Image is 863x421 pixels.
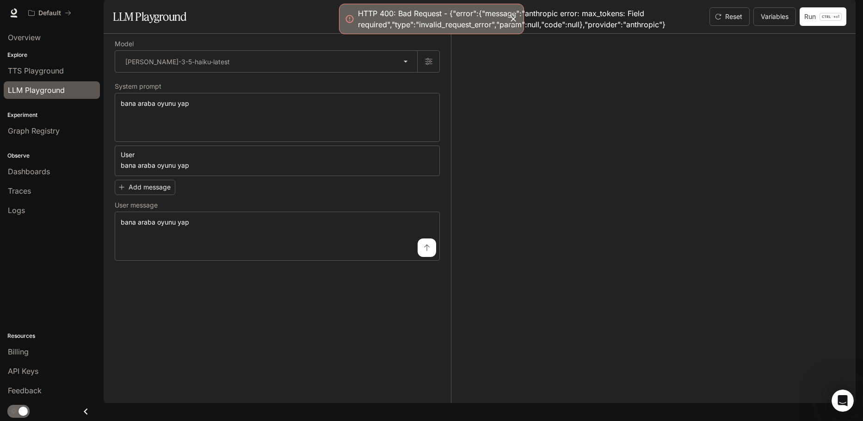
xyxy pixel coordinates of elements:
[820,13,842,21] p: ⏎
[24,4,75,22] button: All workspaces
[115,202,158,208] p: User message
[822,14,836,19] p: CTRL +
[358,8,666,30] div: HTTP 400: Bad Request - {"error":{"message":"anthropic error: max_tokens: Field required","type":...
[115,51,417,72] div: [PERSON_NAME]-3-5-haiku-latest
[118,147,146,162] button: User
[113,7,186,26] h1: LLM Playground
[709,7,750,26] button: Reset
[115,41,134,47] p: Model
[753,7,796,26] button: Variables
[115,83,161,90] p: System prompt
[115,180,175,195] button: Add message
[832,390,854,412] iframe: Intercom live chat
[800,7,846,26] button: RunCTRL +⏎
[125,57,230,67] p: [PERSON_NAME]-3-5-haiku-latest
[38,9,61,17] p: Default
